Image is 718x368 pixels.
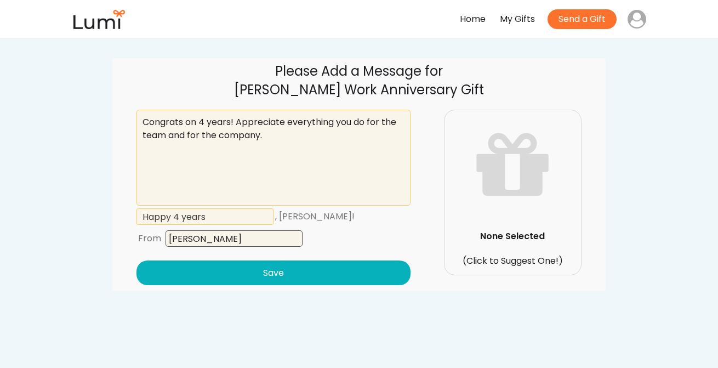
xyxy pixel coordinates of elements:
[136,208,273,225] input: Type here...
[460,12,486,27] div: Home
[500,12,535,27] div: My Gifts
[275,209,392,225] div: , [PERSON_NAME]!
[446,254,579,268] div: (Click to Suggest One!)
[138,231,161,247] div: From
[446,230,579,243] div: None Selected
[548,9,617,29] button: Send a Gift
[72,10,127,29] img: lumi-small.png
[136,261,411,285] button: Save
[134,62,584,81] div: Please Add a Message for
[134,81,584,99] div: [PERSON_NAME] Work Anniversary Gift
[166,230,303,247] input: Type here...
